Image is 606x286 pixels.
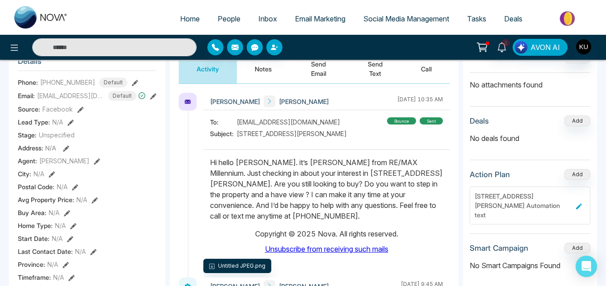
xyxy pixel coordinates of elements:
[513,39,568,56] button: AVON AI
[180,14,200,23] span: Home
[18,182,55,191] span: Postal Code :
[52,117,63,127] span: N/A
[39,156,89,166] span: [PERSON_NAME]
[18,104,40,114] span: Source:
[18,156,37,166] span: Agent:
[354,10,458,27] a: Social Media Management
[363,14,449,23] span: Social Media Management
[403,54,450,83] button: Call
[18,195,74,204] span: Avg Property Price :
[237,54,290,83] button: Notes
[18,273,51,282] span: Timeframe :
[108,91,136,101] span: Default
[237,117,340,127] span: [EMAIL_ADDRESS][DOMAIN_NAME]
[55,221,66,230] span: N/A
[18,117,50,127] span: Lead Type:
[536,8,601,29] img: Market-place.gif
[397,95,443,107] div: [DATE] 10:35 AM
[470,260,590,271] p: No Smart Campaigns Found
[470,244,528,253] h3: Smart Campaign
[18,208,46,217] span: Buy Area :
[210,97,260,106] span: [PERSON_NAME]
[39,130,75,140] span: Unspecified
[52,234,63,243] span: N/A
[40,78,95,87] span: [PHONE_NUMBER]
[467,14,486,23] span: Tasks
[491,39,513,54] a: 1
[504,14,522,23] span: Deals
[45,144,56,152] span: N/A
[576,256,597,277] div: Open Intercom Messenger
[237,129,347,138] span: [STREET_ADDRESS][PERSON_NAME]
[18,78,38,87] span: Phone:
[53,273,64,282] span: N/A
[564,116,590,126] button: Add
[18,260,45,269] span: Province :
[495,10,531,27] a: Deals
[18,169,31,178] span: City :
[49,208,59,217] span: N/A
[37,91,104,100] span: [EMAIL_ADDRESS][DOMAIN_NAME]
[47,260,58,269] span: N/A
[18,234,50,243] span: Start Date :
[564,54,590,61] span: Add
[171,10,209,27] a: Home
[515,41,527,54] img: Lead Flow
[475,191,572,220] div: [STREET_ADDRESS][PERSON_NAME] Automation text
[576,39,591,54] img: User Avatar
[18,221,53,230] span: Home Type :
[42,104,73,114] span: Facebook
[34,169,44,178] span: N/A
[179,54,237,83] button: Activity
[387,117,416,124] div: bounce
[18,143,56,153] span: Address:
[258,14,277,23] span: Inbox
[14,6,68,29] img: Nova CRM Logo
[18,91,35,100] span: Email:
[470,170,510,179] h3: Action Plan
[502,39,510,47] span: 1
[18,130,37,140] span: Stage:
[76,195,87,204] span: N/A
[18,57,156,70] h3: Details
[279,97,329,106] span: [PERSON_NAME]
[564,243,590,253] button: Add
[210,129,237,138] span: Subject:
[286,10,354,27] a: Email Marketing
[470,73,590,90] p: No attachments found
[218,14,240,23] span: People
[530,42,560,53] span: AVON AI
[99,78,127,87] span: Default
[18,247,73,256] span: Last Contact Date :
[347,54,403,83] button: Send Text
[564,169,590,180] button: Add
[470,116,489,125] h3: Deals
[209,10,249,27] a: People
[290,54,347,83] button: Send Email
[57,182,67,191] span: N/A
[203,259,450,273] a: Untitled JPEG.png
[203,259,271,273] button: Untitled JPEG.png
[420,117,443,124] div: sent
[470,133,590,144] p: No deals found
[249,10,286,27] a: Inbox
[210,117,237,127] span: To:
[75,247,86,256] span: N/A
[458,10,495,27] a: Tasks
[295,14,345,23] span: Email Marketing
